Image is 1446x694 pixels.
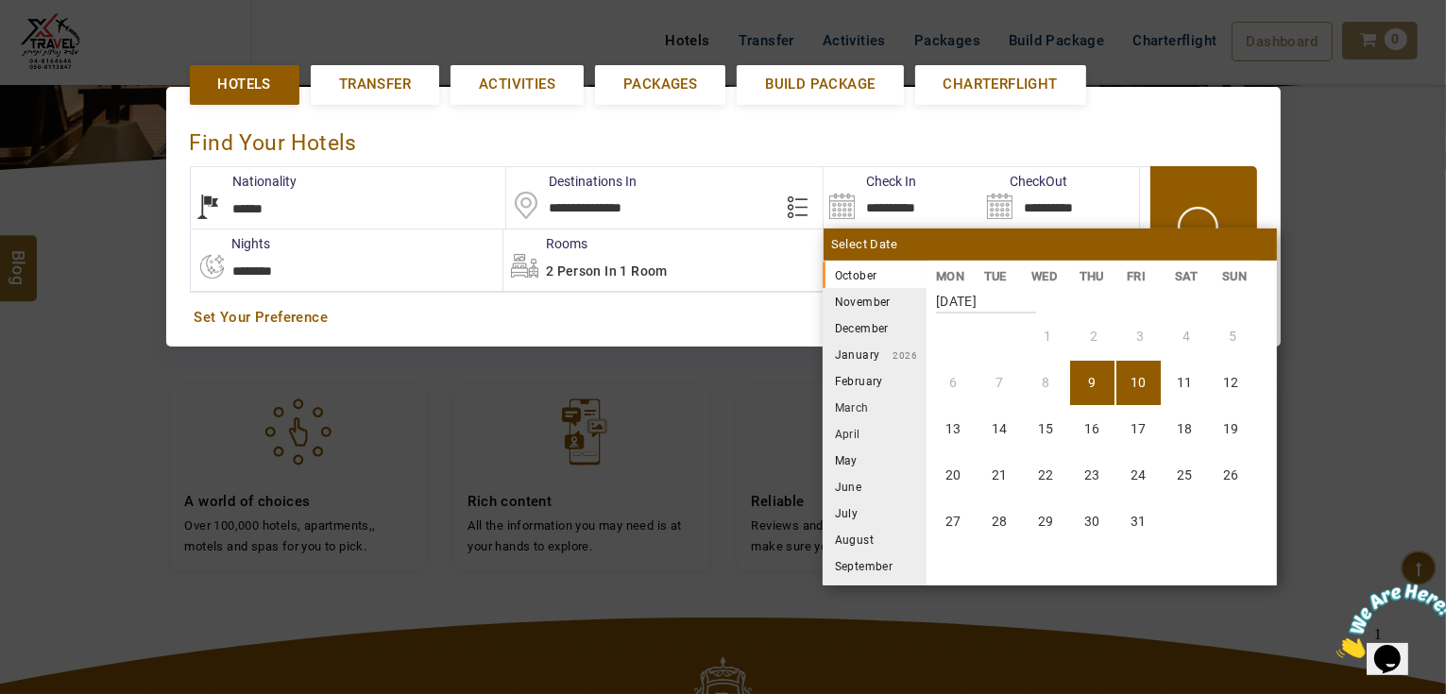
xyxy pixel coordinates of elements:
li: February [823,367,927,394]
span: Transfer [339,75,411,94]
li: March [823,394,927,420]
span: Charterflight [944,75,1058,94]
span: Build Package [765,75,875,94]
li: April [823,420,927,447]
li: Wednesday, 29 October 2025 [1024,499,1068,544]
iframe: chat widget [1329,576,1446,666]
a: Activities [451,65,584,104]
li: WED [1022,266,1070,286]
label: Destinations In [506,172,637,191]
li: TUE [974,266,1022,286]
li: Tuesday, 21 October 2025 [978,453,1022,498]
span: 2 Person in 1 Room [546,263,668,279]
li: Sunday, 12 October 2025 [1209,361,1253,405]
a: Hotels [190,65,299,104]
strong: [DATE] [936,279,1036,313]
span: Hotels [218,75,271,94]
label: Check In [824,172,916,191]
li: Saturday, 11 October 2025 [1163,361,1207,405]
a: Packages [595,65,725,104]
li: Friday, 31 October 2025 [1116,499,1161,544]
li: Monday, 13 October 2025 [931,407,976,451]
li: July [823,499,927,526]
label: nights [190,234,271,253]
a: Charterflight [915,65,1086,104]
li: September [823,552,927,579]
li: December [823,314,927,341]
li: SAT [1165,266,1213,286]
label: Nationality [191,172,298,191]
li: October [823,262,927,288]
span: 1 [8,8,15,24]
div: Find Your Hotels [190,110,1257,166]
li: FRI [1117,266,1165,286]
a: Set Your Preference [195,308,1252,328]
li: Friday, 24 October 2025 [1116,453,1161,498]
span: Packages [623,75,697,94]
a: Transfer [311,65,439,104]
li: Saturday, 18 October 2025 [1163,407,1207,451]
li: May [823,447,927,473]
li: Sunday, 26 October 2025 [1209,453,1253,498]
li: MON [927,266,975,286]
li: Monday, 20 October 2025 [931,453,976,498]
label: CheckOut [981,172,1067,191]
li: Thursday, 16 October 2025 [1070,407,1114,451]
li: June [823,473,927,499]
a: Build Package [737,65,903,104]
li: Thursday, 30 October 2025 [1070,499,1114,544]
li: Thursday, 9 October 2025 [1070,361,1114,405]
li: Tuesday, 14 October 2025 [978,407,1022,451]
li: Tuesday, 28 October 2025 [978,499,1022,544]
li: Monday, 27 October 2025 [931,499,976,544]
li: Sunday, 19 October 2025 [1209,407,1253,451]
img: Chat attention grabber [8,8,125,82]
li: Wednesday, 15 October 2025 [1024,407,1068,451]
input: Search [824,167,981,229]
small: 2025 [877,271,1010,281]
li: January [823,341,927,367]
li: August [823,526,927,552]
li: SUN [1213,266,1261,286]
li: Saturday, 25 October 2025 [1163,453,1207,498]
li: THU [1069,266,1117,286]
input: Search [981,167,1139,229]
small: 2026 [880,350,918,361]
li: November [823,288,927,314]
li: Thursday, 23 October 2025 [1070,453,1114,498]
label: Rooms [503,234,587,253]
div: Select Date [824,229,1277,261]
li: Wednesday, 22 October 2025 [1024,453,1068,498]
span: Activities [479,75,555,94]
li: Friday, 10 October 2025 [1116,361,1161,405]
li: Friday, 17 October 2025 [1116,407,1161,451]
